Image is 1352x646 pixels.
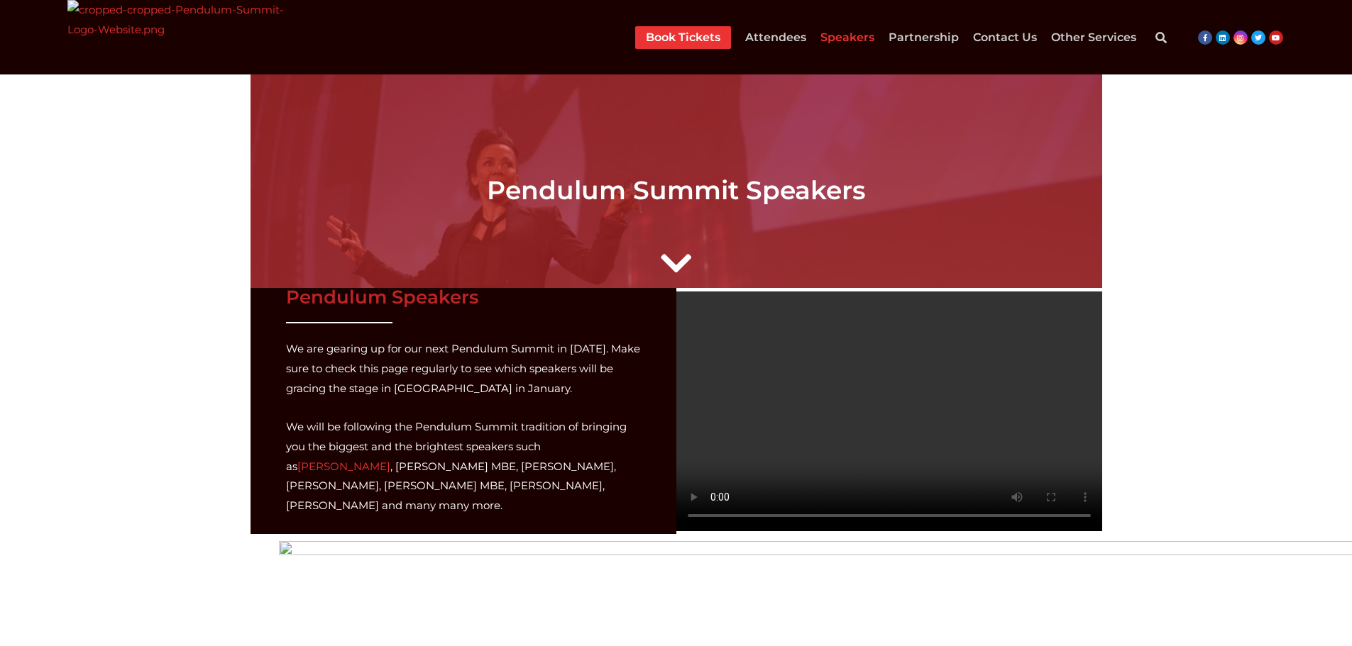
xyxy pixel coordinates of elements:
a: Attendees [745,26,806,49]
a: Other Services [1051,26,1136,49]
h3: Pendulum Speakers [286,288,641,306]
a: [PERSON_NAME] [297,460,390,473]
a: Partnership [889,26,959,49]
nav: Menu [635,26,1136,49]
p: We are gearing up for our next Pendulum Summit in [DATE]. Make sure to check this page regularly ... [286,339,641,399]
h2: Pendulum Summit Speakers [251,177,1102,203]
p: We will be following the Pendulum Summit tradition of bringing you the biggest and the brightest ... [286,417,641,516]
div: Search [1147,23,1175,52]
a: Contact Us [973,26,1037,49]
a: Speakers [820,26,874,49]
a: Book Tickets [646,26,720,49]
